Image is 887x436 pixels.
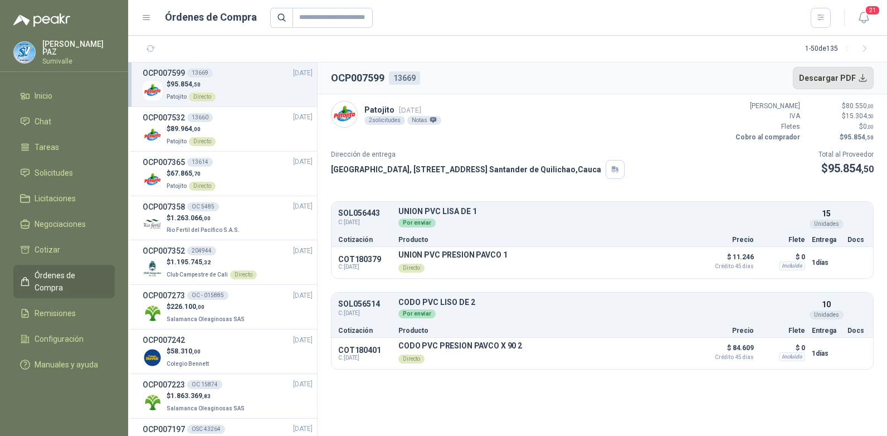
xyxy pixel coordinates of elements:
[167,168,216,179] p: $
[167,183,187,189] span: Patojito
[143,379,313,414] a: OCP007223OC 15874[DATE] Company Logo$1.863.369,83Salamanca Oleaginosas SAS
[863,123,874,130] span: 0
[35,141,59,153] span: Tareas
[293,290,313,301] span: [DATE]
[42,40,115,56] p: [PERSON_NAME] PAZ
[818,149,874,160] p: Total al Proveedor
[779,352,805,361] div: Incluido
[13,265,115,298] a: Órdenes de Compra
[807,111,874,122] p: $
[13,239,115,260] a: Cotizar
[398,250,508,259] p: UNION PVC PRESION PAVCO 1
[812,236,841,243] p: Entrega
[35,115,51,128] span: Chat
[338,355,392,361] span: C: [DATE]
[165,9,257,25] h1: Órdenes de Compra
[143,245,313,280] a: OCP007352204944[DATE] Company Logo$1.195.745,32Club Campestre de CaliDirecto
[810,311,844,319] div: Unidades
[167,79,216,90] p: $
[202,393,211,399] span: ,83
[398,264,425,273] div: Directo
[698,236,754,243] p: Precio
[167,272,228,278] span: Club Campestre de Cali
[187,380,222,389] div: OC 15874
[167,257,257,268] p: $
[13,13,70,27] img: Logo peakr
[698,341,754,360] p: $ 84.609
[338,264,392,270] span: C: [DATE]
[189,137,216,146] div: Directo
[844,133,874,141] span: 95.854
[733,132,800,143] p: Cobro al comprador
[143,348,162,367] img: Company Logo
[398,236,691,243] p: Producto
[867,103,874,109] span: ,00
[35,244,60,256] span: Cotizar
[143,334,185,346] h3: OCP007242
[143,201,185,213] h3: OCP007358
[170,169,201,177] span: 67.865
[847,236,866,243] p: Docs
[331,149,625,160] p: Dirección de entrega
[143,67,313,102] a: OCP00759913669[DATE] Company Logo$95.854,50PatojitoDirecto
[13,354,115,375] a: Manuales y ayuda
[293,157,313,167] span: [DATE]
[293,424,313,434] span: [DATE]
[143,112,313,147] a: OCP00753213660[DATE] Company Logo$89.964,00PatojitoDirecto
[331,163,601,176] p: [GEOGRAPHIC_DATA], [STREET_ADDRESS] Santander de Quilichao , Cauca
[143,289,313,324] a: OCP007273OC - 015885[DATE] Company Logo$226.100,00Salamanca Oleaginosas SAS
[398,355,425,364] div: Directo
[35,307,76,319] span: Remisiones
[398,298,805,307] p: CODO PVC LISO DE 2
[13,111,115,132] a: Chat
[192,348,201,355] span: ,00
[167,124,216,134] p: $
[331,70,384,86] h2: OCP007599
[170,258,211,266] span: 1.195.745
[230,270,257,279] div: Directo
[807,122,874,132] p: $
[187,113,213,122] div: 13660
[338,309,392,318] span: C: [DATE]
[733,101,800,112] p: [PERSON_NAME]
[35,333,84,345] span: Configuración
[167,302,247,312] p: $
[293,68,313,79] span: [DATE]
[733,111,800,122] p: IVA
[338,218,392,227] span: C: [DATE]
[143,334,313,369] a: OCP007242[DATE] Company Logo$58.310,00Colegio Bennett
[779,261,805,270] div: Incluido
[189,93,216,101] div: Directo
[167,213,242,224] p: $
[35,90,52,102] span: Inicio
[170,80,201,88] span: 95.854
[35,359,98,371] span: Manuales y ayuda
[293,335,313,346] span: [DATE]
[822,298,831,311] p: 10
[398,327,691,334] p: Producto
[192,126,201,132] span: ,00
[35,269,104,294] span: Órdenes de Compra
[143,393,162,412] img: Company Logo
[13,328,115,350] a: Configuración
[698,250,754,269] p: $ 11.246
[167,94,187,100] span: Patojito
[167,405,245,411] span: Salamanca Oleaginosas SAS
[170,214,211,222] span: 1.263.066
[13,162,115,183] a: Solicitudes
[143,156,185,168] h3: OCP007365
[13,188,115,209] a: Licitaciones
[187,202,219,211] div: OC 5485
[143,245,185,257] h3: OCP007352
[846,112,874,120] span: 15.304
[733,122,800,132] p: Fletes
[42,58,115,65] p: Sumivalle
[143,201,313,236] a: OCP007358OC 5485[DATE] Company Logo$1.263.066,00Rio Fertil del Pacífico S.A.S.
[338,236,392,243] p: Cotización
[399,106,421,114] span: [DATE]
[14,42,35,63] img: Company Logo
[202,259,211,265] span: ,32
[143,423,185,435] h3: OCP007197
[143,289,185,302] h3: OCP007273
[793,67,874,89] button: Descargar PDF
